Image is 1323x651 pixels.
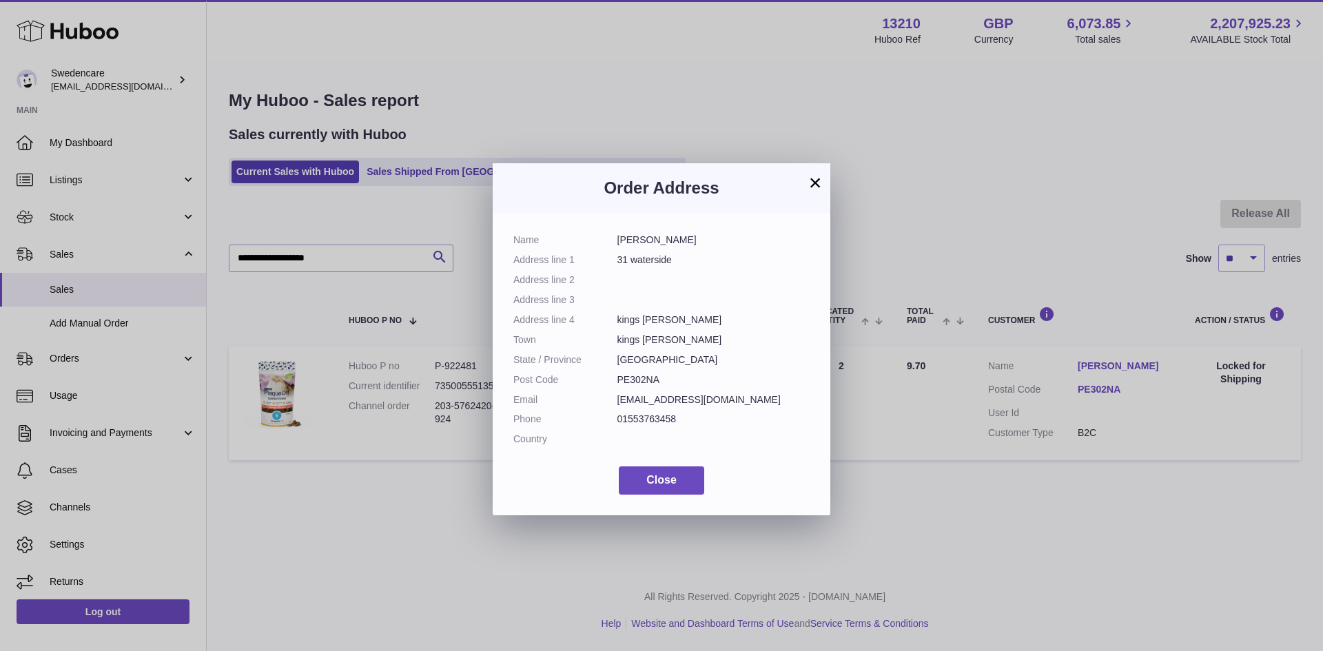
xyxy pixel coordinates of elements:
[513,393,617,406] dt: Email
[617,313,810,327] dd: kings [PERSON_NAME]
[646,474,677,486] span: Close
[513,293,617,307] dt: Address line 3
[513,273,617,287] dt: Address line 2
[513,254,617,267] dt: Address line 1
[617,353,810,366] dd: [GEOGRAPHIC_DATA]
[617,333,810,347] dd: kings [PERSON_NAME]
[617,254,810,267] dd: 31 waterside
[513,234,617,247] dt: Name
[513,373,617,386] dt: Post Code
[619,466,704,495] button: Close
[513,353,617,366] dt: State / Province
[513,313,617,327] dt: Address line 4
[617,234,810,247] dd: [PERSON_NAME]
[513,177,810,199] h3: Order Address
[513,433,617,446] dt: Country
[617,373,810,386] dd: PE302NA
[513,413,617,426] dt: Phone
[513,333,617,347] dt: Town
[617,393,810,406] dd: [EMAIL_ADDRESS][DOMAIN_NAME]
[617,413,810,426] dd: 01553763458
[807,174,823,191] button: ×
